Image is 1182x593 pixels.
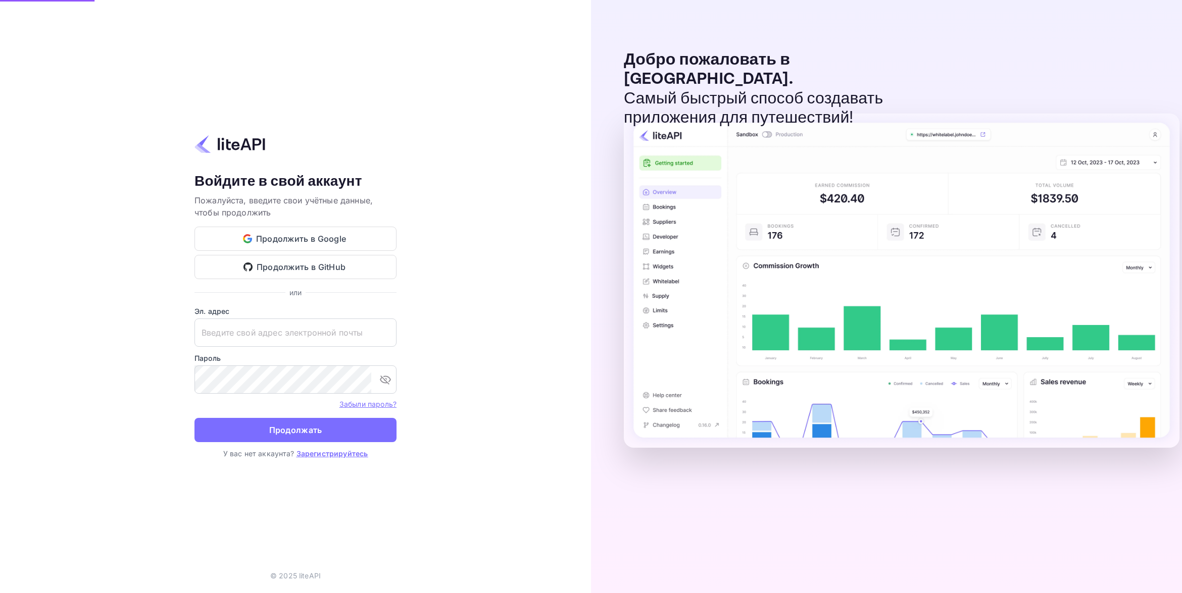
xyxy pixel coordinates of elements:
[194,173,397,191] h4: Войдите в свой аккаунт
[624,114,1179,448] img: Предварительный просмотр панели управления liteAPI
[194,194,397,219] p: Пожалуйста, введите свои учётные данные, чтобы продолжить
[624,89,902,128] p: Самый быстрый способ создавать приложения для путешествий!
[194,318,397,347] input: Введите свой адрес электронной почты
[194,134,265,154] img: liteapi
[339,399,397,409] a: Забыли пароль?
[194,255,397,279] button: Продолжить в GitHub
[297,449,368,458] a: Зарегистрируйтесь
[194,418,397,442] button: Продолжать
[270,570,321,581] p: © 2025 liteAPI
[194,448,397,459] p: У вас нет аккаунта?
[289,287,302,298] p: или
[194,227,397,251] button: Продолжить в Google
[194,306,397,316] label: Эл. адрес
[624,50,902,89] p: Добро пожаловать в [GEOGRAPHIC_DATA].
[194,353,397,363] label: Пароль
[375,369,396,390] button: переключить видимость пароля
[339,400,397,408] a: Забыли пароль?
